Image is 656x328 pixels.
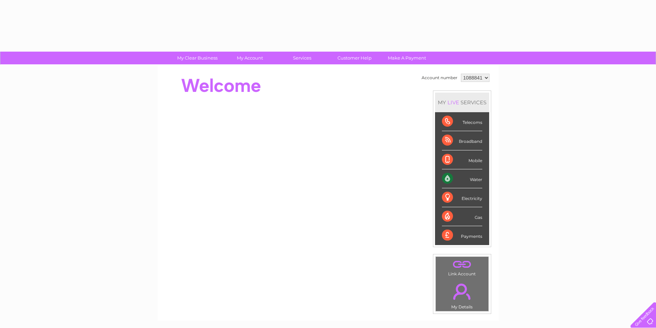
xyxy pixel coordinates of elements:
a: . [437,258,487,271]
td: Account number [420,72,459,84]
div: Telecoms [442,112,482,131]
div: Mobile [442,150,482,169]
div: MY SERVICES [435,93,489,112]
td: My Details [435,278,489,311]
div: Broadband [442,131,482,150]
td: Link Account [435,256,489,278]
div: Payments [442,226,482,245]
div: LIVE [446,99,461,106]
a: My Account [221,52,278,64]
a: . [437,279,487,304]
a: Customer Help [326,52,383,64]
a: Services [274,52,331,64]
a: My Clear Business [169,52,226,64]
div: Electricity [442,188,482,207]
a: Make A Payment [379,52,435,64]
div: Gas [442,207,482,226]
div: Water [442,169,482,188]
